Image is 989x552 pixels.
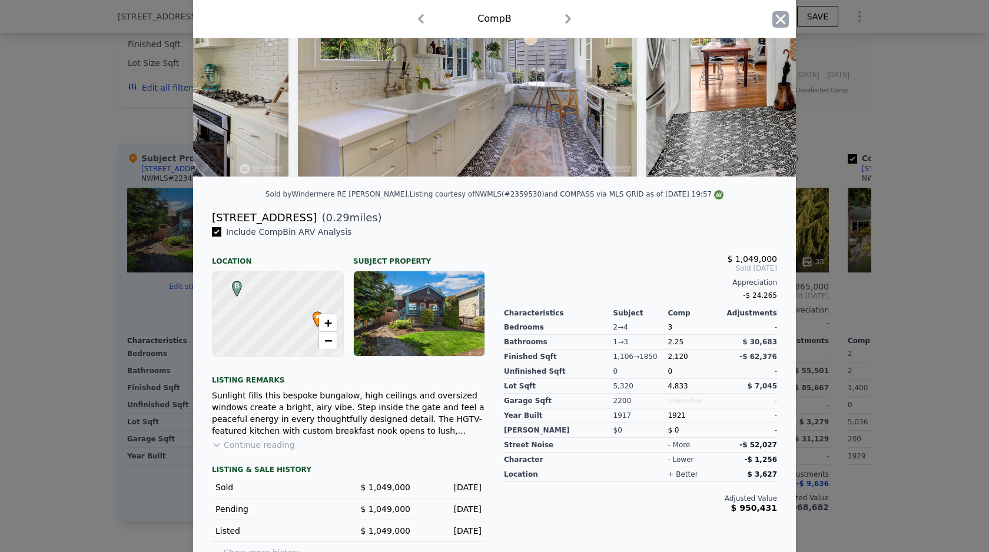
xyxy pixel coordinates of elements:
[504,320,613,335] div: Bedrooms
[743,291,777,300] span: -$ 24,265
[212,366,485,385] div: Listing remarks
[739,441,777,449] span: -$ 52,027
[215,503,339,515] div: Pending
[504,438,613,453] div: street noise
[668,455,693,464] div: - lower
[504,364,613,379] div: Unfinished Sqft
[504,467,613,482] div: location
[319,314,337,332] a: Zoom in
[668,367,672,375] span: 0
[739,353,777,361] span: -$ 62,376
[668,470,698,479] div: + better
[353,247,485,266] div: Subject Property
[310,311,317,318] div: •
[722,423,777,438] div: -
[668,440,690,450] div: - more
[613,320,668,335] div: 2 → 4
[229,281,245,291] span: B
[668,335,722,350] div: 2.25
[504,494,777,503] div: Adjusted Value
[319,332,337,350] a: Zoom out
[613,423,668,438] div: $0
[668,308,722,318] div: Comp
[748,470,777,478] span: $ 3,627
[504,335,613,350] div: Bathrooms
[668,353,688,361] span: 2,120
[360,526,410,536] span: $ 1,049,000
[748,382,777,390] span: $ 7,045
[714,190,724,199] img: NWMLS Logo
[504,264,777,273] span: Sold [DATE]
[326,211,350,224] span: 0.29
[722,320,777,335] div: -
[212,439,295,451] button: Continue reading
[504,278,777,287] div: Appreciation
[229,281,236,288] div: B
[212,390,485,437] div: Sunlight fills this bespoke bungalow, high ceilings and oversized windows create a bright, airy v...
[215,481,339,493] div: Sold
[722,394,777,408] div: -
[212,210,317,226] div: [STREET_ADDRESS]
[668,382,688,390] span: 4,833
[722,308,777,318] div: Adjustments
[731,503,777,513] span: $ 950,431
[420,525,482,537] div: [DATE]
[504,394,613,408] div: Garage Sqft
[504,308,613,318] div: Characteristics
[215,525,339,537] div: Listed
[477,12,512,26] div: Comp B
[212,465,485,477] div: LISTING & SALE HISTORY
[613,308,668,318] div: Subject
[324,315,332,330] span: +
[613,364,668,379] div: 0
[420,503,482,515] div: [DATE]
[310,308,326,325] span: •
[324,333,332,348] span: −
[722,364,777,379] div: -
[317,210,381,226] span: ( miles)
[360,483,410,492] span: $ 1,049,000
[668,394,722,408] div: Unspecified
[745,455,777,464] span: -$ 1,256
[504,423,613,438] div: [PERSON_NAME]
[504,408,613,423] div: Year Built
[613,394,668,408] div: 220 0
[221,227,356,237] span: Include Comp B in ARV Analysis
[504,453,613,467] div: character
[504,379,613,394] div: Lot Sqft
[668,426,679,434] span: $ 0
[742,338,777,346] span: $ 30,683
[360,504,410,514] span: $ 1,049,000
[613,408,668,423] div: 1917
[613,350,668,364] div: 1,106 → 1850
[410,190,724,198] div: Listing courtesy of NWMLS (#2359530) and COMPASS via MLS GRID as of [DATE] 19:57
[613,335,668,350] div: 1 → 3
[504,350,613,364] div: Finished Sqft
[668,408,722,423] div: 1921
[668,323,672,331] span: 3
[212,247,344,266] div: Location
[265,190,410,198] div: Sold by Windermere RE [PERSON_NAME] .
[613,379,668,394] div: 5,320
[722,408,777,423] div: -
[727,254,777,264] span: $ 1,049,000
[420,481,482,493] div: [DATE]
